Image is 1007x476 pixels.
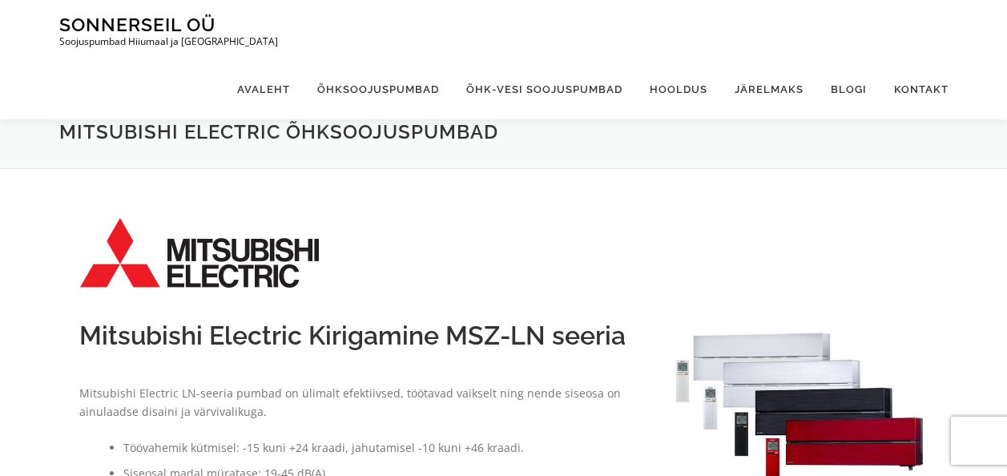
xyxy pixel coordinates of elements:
[79,321,626,350] span: Mitsubishi Electric Kirigamine MSZ-LN seeria
[636,59,721,119] a: Hooldus
[79,384,634,422] p: Mitsubishi Electric LN-seeria pumbad on ülimalt efektiivsed, töötavad vaikselt ning nende siseosa...
[224,59,304,119] a: Avaleht
[817,59,880,119] a: Blogi
[79,217,320,288] img: Mitsubishi_Electric_logo.svg
[721,59,817,119] a: Järelmaks
[453,59,636,119] a: Õhk-vesi soojuspumbad
[59,36,278,47] p: Soojuspumbad Hiiumaal ja [GEOGRAPHIC_DATA]
[59,14,215,35] a: Sonnerseil OÜ
[304,59,453,119] a: Õhksoojuspumbad
[59,119,949,144] h1: Mitsubishi Electric õhksoojuspumbad
[880,59,949,119] a: Kontakt
[123,438,634,458] li: Töövahemik kütmisel: -15 kuni +24 kraadi, jahutamisel -10 kuni +46 kraadi.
